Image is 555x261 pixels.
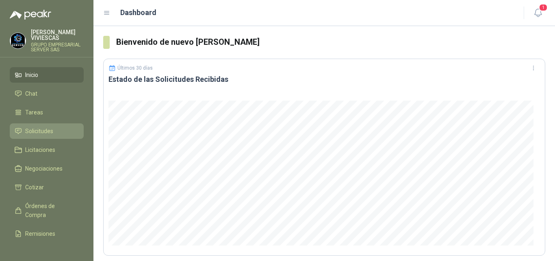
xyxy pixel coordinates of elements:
[120,7,156,18] h1: Dashboard
[539,4,548,11] span: 1
[10,86,84,101] a: Chat
[10,105,84,120] a: Tareas
[108,75,540,84] h3: Estado de las Solicitudes Recibidas
[531,6,545,20] button: 1
[25,127,53,136] span: Solicitudes
[117,65,153,71] p: Últimos 30 días
[25,183,44,192] span: Cotizar
[10,10,51,20] img: Logo peakr
[10,226,84,241] a: Remisiones
[25,202,76,219] span: Órdenes de Compra
[10,198,84,223] a: Órdenes de Compra
[10,161,84,176] a: Negociaciones
[10,180,84,195] a: Cotizar
[10,123,84,139] a: Solicitudes
[25,229,55,238] span: Remisiones
[10,33,26,48] img: Company Logo
[25,145,55,154] span: Licitaciones
[10,142,84,158] a: Licitaciones
[25,89,37,98] span: Chat
[25,108,43,117] span: Tareas
[25,70,38,79] span: Inicio
[31,42,84,52] p: GRUPO EMPRESARIAL SERVER SAS
[116,36,545,48] h3: Bienvenido de nuevo [PERSON_NAME]
[31,29,84,41] p: [PERSON_NAME] VIVIESCAS
[10,67,84,83] a: Inicio
[25,164,63,173] span: Negociaciones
